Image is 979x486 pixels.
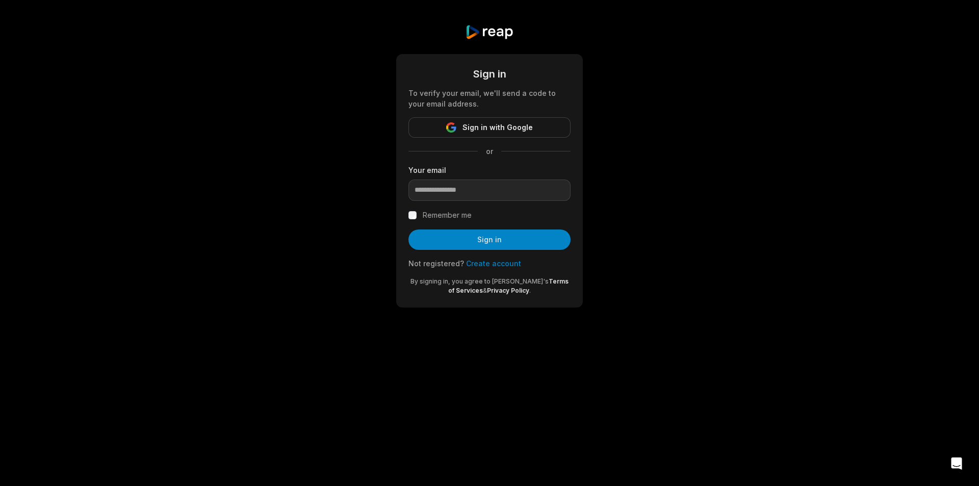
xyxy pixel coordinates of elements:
[408,117,571,138] button: Sign in with Google
[408,165,571,175] label: Your email
[462,121,533,134] span: Sign in with Google
[408,259,464,268] span: Not registered?
[410,277,549,285] span: By signing in, you agree to [PERSON_NAME]'s
[478,146,501,157] span: or
[448,277,569,294] a: Terms of Services
[487,287,529,294] a: Privacy Policy
[408,88,571,109] div: To verify your email, we'll send a code to your email address.
[529,287,531,294] span: .
[408,229,571,250] button: Sign in
[465,24,513,40] img: reap
[408,66,571,82] div: Sign in
[483,287,487,294] span: &
[466,259,521,268] a: Create account
[944,451,969,476] div: Open Intercom Messenger
[423,209,472,221] label: Remember me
